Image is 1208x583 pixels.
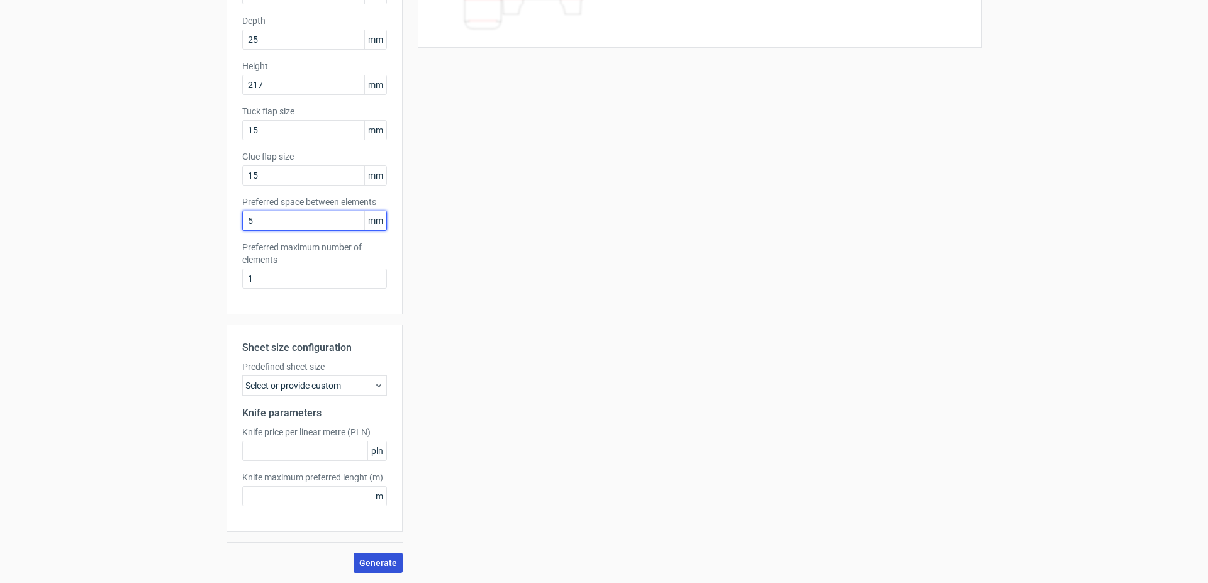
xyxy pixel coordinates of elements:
span: mm [364,75,386,94]
label: Knife price per linear metre (PLN) [242,426,387,438]
span: m [372,487,386,506]
label: Height [242,60,387,72]
label: Tuck flap size [242,105,387,118]
span: mm [364,166,386,185]
div: Select or provide custom [242,375,387,396]
span: mm [364,121,386,140]
span: mm [364,30,386,49]
label: Predefined sheet size [242,360,387,373]
label: Preferred maximum number of elements [242,241,387,266]
span: pln [367,441,386,460]
label: Glue flap size [242,150,387,163]
button: Generate [354,553,403,573]
label: Knife maximum preferred lenght (m) [242,471,387,484]
h2: Sheet size configuration [242,340,387,355]
label: Depth [242,14,387,27]
span: mm [364,211,386,230]
h2: Knife parameters [242,406,387,421]
label: Preferred space between elements [242,196,387,208]
span: Generate [359,558,397,567]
